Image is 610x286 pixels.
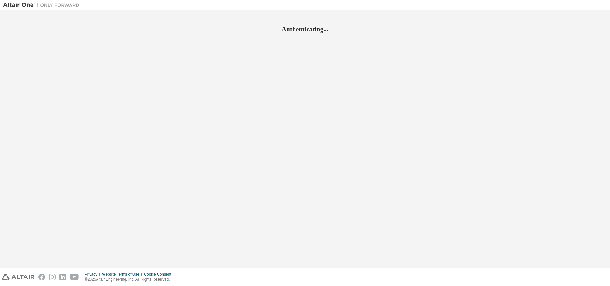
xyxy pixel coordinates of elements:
[59,274,66,280] img: linkedin.svg
[49,274,56,280] img: instagram.svg
[144,272,175,277] div: Cookie Consent
[3,2,83,8] img: Altair One
[38,274,45,280] img: facebook.svg
[3,25,607,33] h2: Authenticating...
[85,272,102,277] div: Privacy
[70,274,79,280] img: youtube.svg
[102,272,144,277] div: Website Terms of Use
[85,277,175,282] p: © 2025 Altair Engineering, Inc. All Rights Reserved.
[2,274,35,280] img: altair_logo.svg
